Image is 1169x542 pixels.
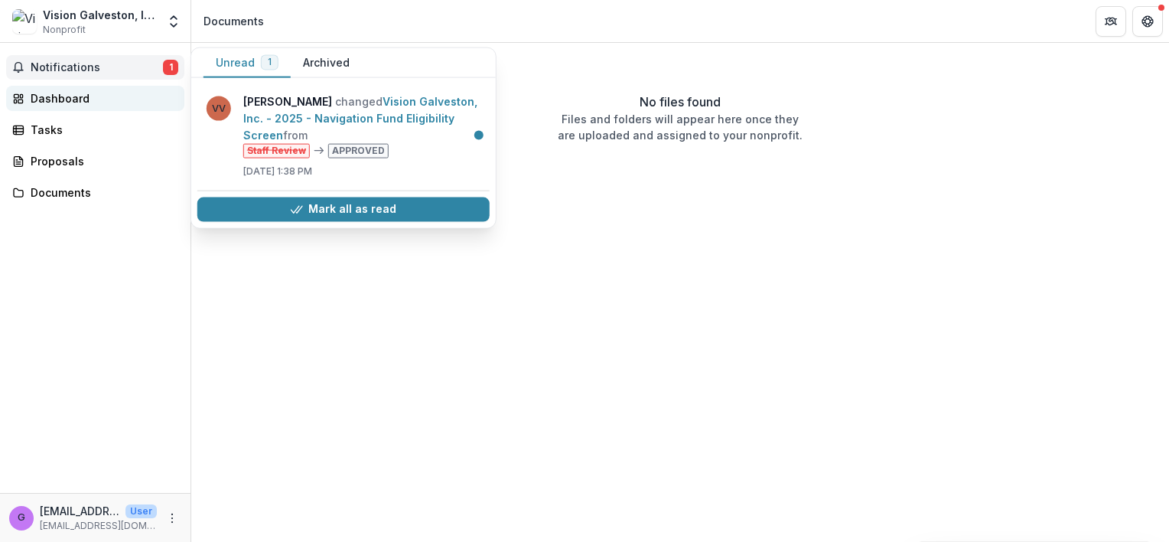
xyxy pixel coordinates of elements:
a: Documents [6,180,184,205]
button: Unread [204,48,291,78]
span: Notifications [31,61,163,74]
button: Get Help [1132,6,1163,37]
div: Documents [31,184,172,201]
button: Notifications1 [6,55,184,80]
a: Proposals [6,149,184,174]
img: Vision Galveston, Inc. [12,9,37,34]
div: Documents [204,13,264,29]
p: changed from [243,93,480,158]
a: Tasks [6,117,184,142]
p: No files found [640,93,721,111]
a: Vision Galveston, Inc. - 2025 - Navigation Fund Eligibility Screen [243,95,477,142]
div: Tasks [31,122,172,138]
span: Nonprofit [43,23,86,37]
p: [EMAIL_ADDRESS][DOMAIN_NAME] [40,503,119,519]
p: Files and folders will appear here once they are uploaded and assigned to your nonprofit. [558,111,803,143]
button: Mark all as read [197,197,490,221]
a: Dashboard [6,86,184,111]
span: 1 [163,60,178,75]
span: 1 [268,57,272,67]
div: Dashboard [31,90,172,106]
div: Proposals [31,153,172,169]
button: Archived [291,48,362,78]
button: Partners [1096,6,1126,37]
button: More [163,509,181,527]
nav: breadcrumb [197,10,270,32]
button: Open entity switcher [163,6,184,37]
p: [EMAIL_ADDRESS][DOMAIN_NAME] [40,519,157,533]
div: Vision Galveston, Inc. [43,7,157,23]
p: User [125,504,157,518]
div: grants@visiongalveston.com [18,513,25,523]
